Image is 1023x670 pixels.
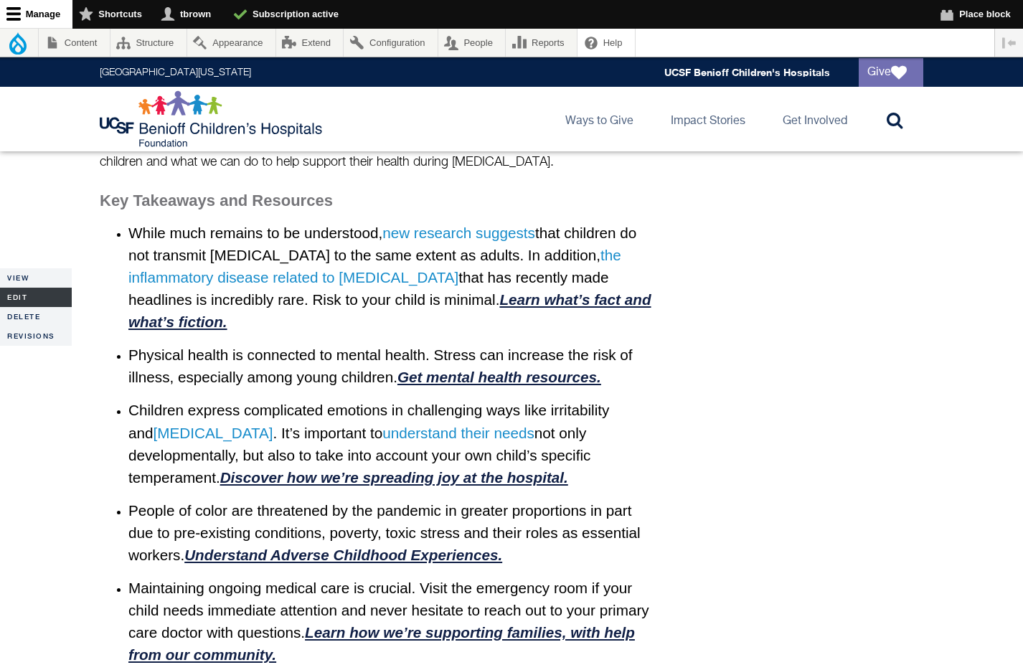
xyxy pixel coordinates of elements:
span: Children express complicated emotions in challenging ways like irritability and . It’s important ... [128,402,609,485]
a: [GEOGRAPHIC_DATA][US_STATE] [100,67,251,77]
a: Extend [276,29,344,57]
a: Get Involved [771,87,859,151]
a: Discover how we’re spreading joy at the hospital. [220,469,568,486]
a: new research suggests [382,225,535,241]
a: Content [39,29,110,57]
a: understand their needs [382,425,534,441]
a: UCSF Benioff Children's Hospitals [664,66,830,78]
a: People [438,29,506,57]
span: Physical health is connected to mental health. Stress can increase the risk of illness, especiall... [128,346,633,385]
a: Ways to Give [554,87,645,151]
button: Vertical orientation [995,29,1023,57]
span: Maintaining ongoing medical care is crucial. Visit the emergency room if your child needs immedia... [128,580,649,663]
a: Learn what’s fact and what’s fiction. [128,291,651,330]
a: Reports [506,29,577,57]
span: People of color are threatened by the pandemic in greater proportions in part due to pre-existing... [128,502,641,563]
h2: Key Takeaways and Resources [100,193,652,209]
a: [MEDICAL_DATA] [154,425,273,441]
a: Impact Stories [659,87,757,151]
a: Understand Adverse Childhood Experiences. [184,547,502,563]
img: Logo for UCSF Benioff Children's Hospitals Foundation [100,90,326,148]
span: While much remains to be understood, that children do not transmit [MEDICAL_DATA] to the same ext... [128,225,651,330]
a: Get mental health resources. [397,369,601,385]
a: Give [859,58,923,87]
a: Appearance [187,29,275,57]
a: Learn how we’re supporting families, with help from our community. [128,624,635,663]
a: Configuration [344,29,437,57]
a: Structure [110,29,187,57]
a: Help [577,29,635,57]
